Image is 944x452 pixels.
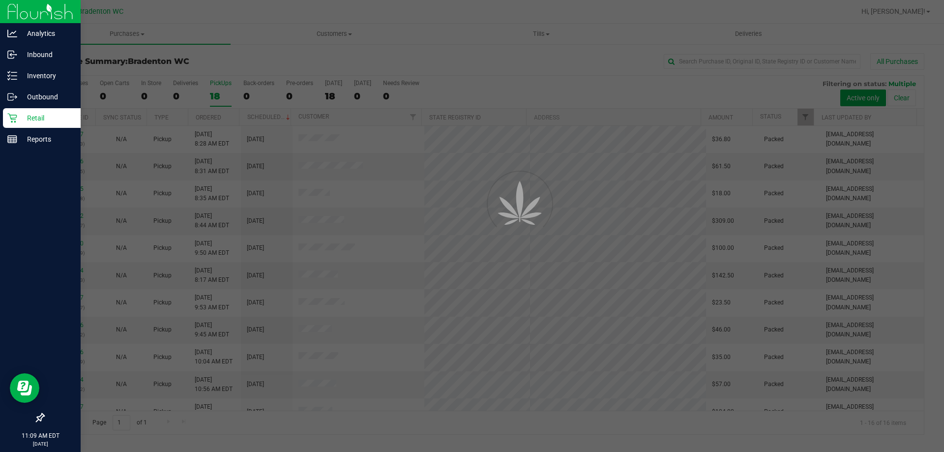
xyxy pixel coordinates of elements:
[7,50,17,60] inline-svg: Inbound
[17,112,76,124] p: Retail
[17,70,76,82] p: Inventory
[17,28,76,39] p: Analytics
[17,49,76,60] p: Inbound
[17,133,76,145] p: Reports
[17,91,76,103] p: Outbound
[7,29,17,38] inline-svg: Analytics
[10,373,39,403] iframe: Resource center
[7,92,17,102] inline-svg: Outbound
[4,440,76,448] p: [DATE]
[7,71,17,81] inline-svg: Inventory
[7,134,17,144] inline-svg: Reports
[4,431,76,440] p: 11:09 AM EDT
[7,113,17,123] inline-svg: Retail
